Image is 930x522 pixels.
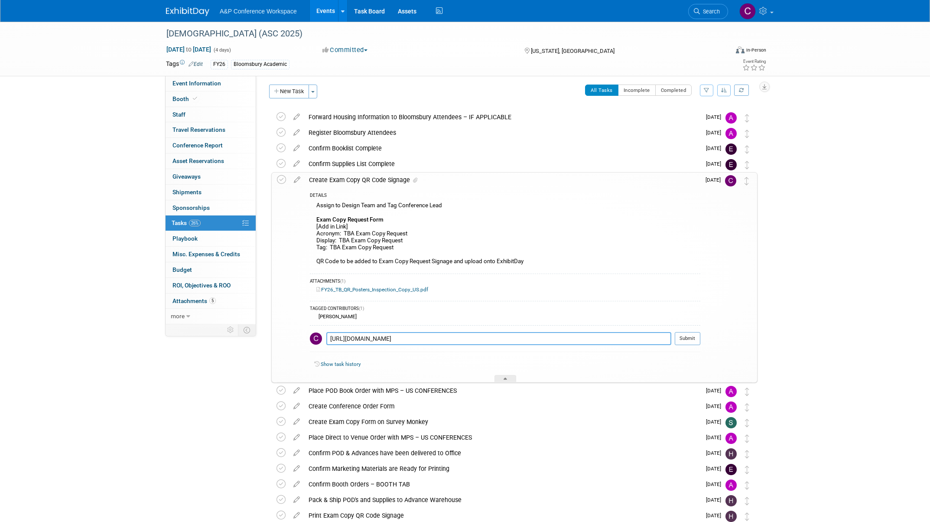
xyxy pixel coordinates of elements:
[725,433,737,444] img: Amanda Oney
[706,419,725,425] span: [DATE]
[746,47,766,53] div: In-Person
[706,450,725,456] span: [DATE]
[304,461,701,476] div: Confirm Marketing Materials are Ready for Printing
[304,430,701,445] div: Place Direct to Venue Order with MPS – US CONFERENCES
[304,383,701,398] div: Place POD Book Order with MPS – US CONFERENCES
[359,306,364,311] span: (1)
[655,85,692,96] button: Completed
[736,46,745,53] img: Format-Inperson.png
[193,96,197,101] i: Booth reservation complete
[688,4,728,19] a: Search
[725,464,737,475] img: Erika Rollins
[745,512,749,521] i: Move task
[166,185,256,200] a: Shipments
[745,388,749,396] i: Move task
[166,231,256,246] a: Playbook
[340,279,345,284] span: (1)
[289,465,304,473] a: edit
[166,7,209,16] img: ExhibitDay
[706,177,725,183] span: [DATE]
[725,448,737,460] img: Hannah Siegel
[739,3,756,20] img: Christine Ritchlin
[172,157,224,164] span: Asset Reservations
[706,434,725,440] span: [DATE]
[209,297,216,304] span: 5
[725,112,737,124] img: Amanda Oney
[745,114,749,122] i: Move task
[189,61,203,67] a: Edit
[304,477,701,492] div: Confirm Booth Orders – BOOTH TAB
[166,138,256,153] a: Conference Report
[289,496,304,504] a: edit
[706,497,725,503] span: [DATE]
[706,466,725,472] span: [DATE]
[172,282,231,289] span: ROI, Objectives & ROO
[700,8,720,15] span: Search
[166,169,256,184] a: Giveaways
[185,46,193,53] span: to
[725,159,737,170] img: Erika Rollins
[220,8,297,15] span: A&P Conference Workspace
[745,481,749,489] i: Move task
[304,493,701,507] div: Pack & Ship POD's and Supplies to Advance Warehouse
[289,113,304,121] a: edit
[706,161,725,167] span: [DATE]
[166,107,256,122] a: Staff
[725,480,737,491] img: Amanda Oney
[310,278,700,286] div: ATTACHMENTS
[166,153,256,169] a: Asset Reservations
[725,175,736,186] img: Christine Ritchlin
[231,60,289,69] div: Bloomsbury Academic
[745,145,749,153] i: Move task
[166,46,211,53] span: [DATE] [DATE]
[172,204,210,211] span: Sponsorships
[706,130,725,136] span: [DATE]
[289,480,304,488] a: edit
[163,26,715,42] div: [DEMOGRAPHIC_DATA] (ASC 2025)
[304,399,701,414] div: Create Conference Order Form
[745,403,749,411] i: Move task
[211,60,228,69] div: FY26
[289,512,304,519] a: edit
[745,497,749,505] i: Move task
[304,157,701,171] div: Confirm Supplies List Complete
[166,262,256,277] a: Budget
[166,59,203,69] td: Tags
[310,192,700,200] div: DETAILS
[725,511,737,522] img: Hannah Siegel
[172,219,201,226] span: Tasks
[189,220,201,226] span: 26%
[725,144,737,155] img: Erika Rollins
[310,333,322,345] img: Christine Ritchlin
[172,80,221,87] span: Event Information
[745,419,749,427] i: Move task
[742,59,766,64] div: Event Rating
[745,130,749,138] i: Move task
[289,144,304,152] a: edit
[316,313,357,320] div: [PERSON_NAME]
[316,216,384,223] b: Exam Copy Request Form
[289,449,304,457] a: edit
[725,401,737,413] img: Amanda Oney
[289,129,304,137] a: edit
[289,402,304,410] a: edit
[171,313,185,320] span: more
[304,414,701,429] div: Create Exam Copy Form on Survey Monkey
[706,512,725,519] span: [DATE]
[706,403,725,409] span: [DATE]
[289,387,304,395] a: edit
[166,309,256,324] a: more
[172,142,223,149] span: Conference Report
[172,111,185,118] span: Staff
[289,160,304,168] a: edit
[166,76,256,91] a: Event Information
[585,85,618,96] button: All Tasks
[706,388,725,394] span: [DATE]
[745,450,749,458] i: Move task
[618,85,656,96] button: Incomplete
[321,361,361,367] a: Show task history
[172,126,225,133] span: Travel Reservations
[223,324,238,336] td: Personalize Event Tab Strip
[725,386,737,397] img: Amanda Oney
[166,294,256,309] a: Attachments5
